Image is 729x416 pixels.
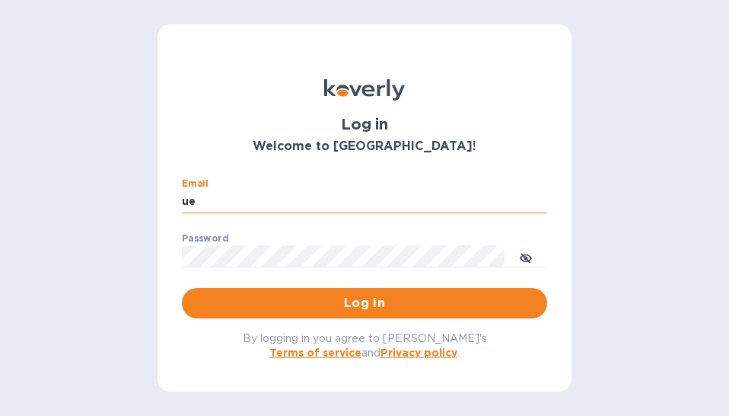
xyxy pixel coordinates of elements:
[243,332,487,359] span: By logging in you agree to [PERSON_NAME]'s and .
[182,180,209,189] label: Email
[380,347,457,359] a: Privacy policy
[194,294,535,312] span: Log in
[182,139,547,154] h3: Welcome to [GEOGRAPHIC_DATA]!
[511,242,541,272] button: toggle password visibility
[182,190,547,213] input: Enter email address
[269,347,361,359] a: Terms of service
[182,116,547,133] h1: Log in
[182,288,547,318] button: Log in
[182,234,228,243] label: Password
[324,79,405,101] img: Koverly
